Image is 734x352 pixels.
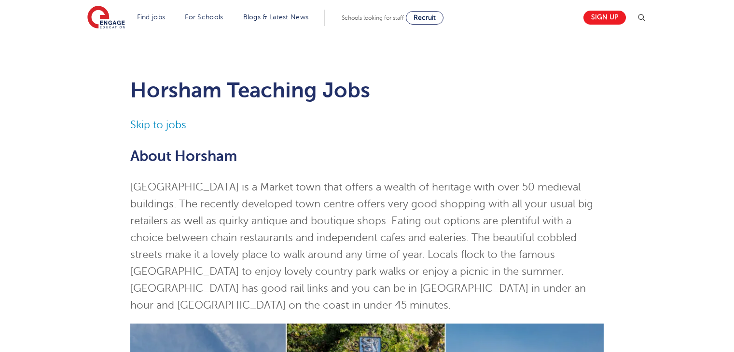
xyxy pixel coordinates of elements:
[342,14,404,21] span: Schools looking for staff
[583,11,626,25] a: Sign up
[130,78,604,102] h1: Horsham Teaching Jobs
[130,181,593,311] span: [GEOGRAPHIC_DATA] is a Market town that offers a wealth of heritage with over 50 medieval buildin...
[185,14,223,21] a: For Schools
[243,14,309,21] a: Blogs & Latest News
[87,6,125,30] img: Engage Education
[130,148,237,164] span: About Horsham
[414,14,436,21] span: Recruit
[137,14,166,21] a: Find jobs
[130,119,186,131] a: Skip to jobs
[406,11,443,25] a: Recruit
